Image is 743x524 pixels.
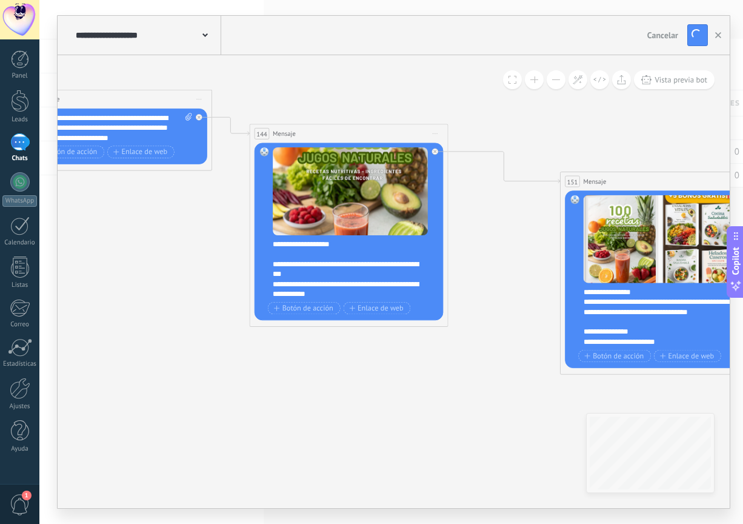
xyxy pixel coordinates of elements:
[2,360,38,368] div: Estadísticas
[273,129,296,139] span: Mensaje
[38,148,97,156] span: Botón de acción
[113,148,168,156] span: Enlace de web
[2,281,38,289] div: Listas
[37,95,60,104] span: Mensaje
[107,146,175,158] button: Enlace de web
[730,247,742,275] span: Copilot
[687,24,708,46] button: Salesbots
[2,445,38,453] div: Ayuda
[349,304,404,312] span: Enlace de web
[642,26,683,44] button: Cancelar
[2,155,38,163] div: Chats
[584,176,607,186] span: Mensaje
[2,239,38,247] div: Calendario
[2,321,38,329] div: Correo
[660,352,715,360] span: Enlace de web
[584,195,739,283] img: bacd2274-e2a1-4197-aa9f-6d936a3d5127
[273,147,428,235] img: a0ff799e-1b05-4a01-a5fa-66b45c2a618c
[22,491,32,500] span: 1
[647,30,678,41] span: Cancelar
[654,350,721,363] button: Enlace de web
[2,403,38,411] div: Ajustes
[567,178,578,186] span: 151
[274,304,333,312] span: Botón de acción
[32,146,104,158] button: Botón de acción
[584,352,644,360] span: Botón de acción
[578,350,650,363] button: Botón de acción
[2,72,38,80] div: Panel
[343,302,410,315] button: Enlace de web
[634,70,715,89] button: Vista previa bot
[268,302,340,315] button: Botón de acción
[256,130,267,138] span: 144
[2,116,38,124] div: Leads
[2,195,37,207] div: WhatsApp
[655,75,707,85] span: Vista previa bot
